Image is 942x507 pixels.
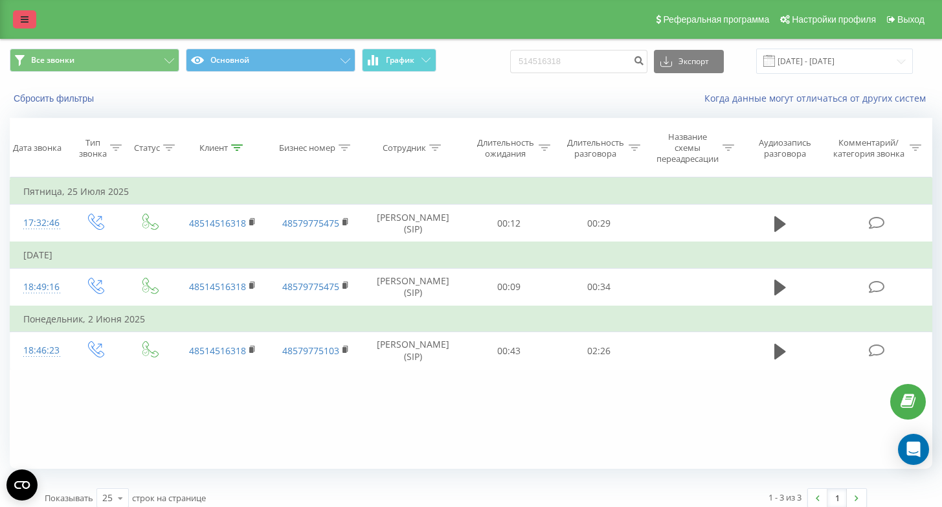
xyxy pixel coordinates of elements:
[134,142,160,153] div: Статус
[10,179,932,205] td: Пятница, 25 Июля 2025
[475,137,535,159] div: Длительность ожидания
[31,55,74,65] span: Все звонки
[383,142,426,153] div: Сотрудник
[13,142,62,153] div: Дата звонка
[897,14,925,25] span: Выход
[23,210,54,236] div: 17:32:46
[831,137,906,159] div: Комментарий/категория звонка
[898,434,929,465] div: Open Intercom Messenger
[189,344,246,357] a: 48514516318
[768,491,802,504] div: 1 - 3 из 3
[704,92,932,104] a: Когда данные могут отличаться от других систем
[510,50,647,73] input: Поиск по номеру
[102,491,113,504] div: 25
[827,489,847,507] a: 1
[23,338,54,363] div: 18:46:23
[282,217,339,229] a: 48579775475
[554,205,644,243] td: 00:29
[363,268,464,306] td: [PERSON_NAME] (SIP)
[565,137,625,159] div: Длительность разговора
[363,332,464,370] td: [PERSON_NAME] (SIP)
[464,205,554,243] td: 00:12
[10,93,100,104] button: Сбросить фильтры
[654,50,724,73] button: Экспорт
[132,492,206,504] span: строк на странице
[189,217,246,229] a: 48514516318
[464,268,554,306] td: 00:09
[79,137,107,159] div: Тип звонка
[282,280,339,293] a: 48579775475
[10,49,179,72] button: Все звонки
[199,142,228,153] div: Клиент
[554,332,644,370] td: 02:26
[655,131,719,164] div: Название схемы переадресации
[282,344,339,357] a: 48579775103
[386,56,414,65] span: График
[749,137,821,159] div: Аудиозапись разговора
[186,49,355,72] button: Основной
[189,280,246,293] a: 48514516318
[279,142,335,153] div: Бизнес номер
[23,275,54,300] div: 18:49:16
[792,14,876,25] span: Настройки профиля
[362,49,436,72] button: График
[464,332,554,370] td: 00:43
[6,469,38,501] button: Open CMP widget
[10,242,932,268] td: [DATE]
[10,306,932,332] td: Понедельник, 2 Июня 2025
[663,14,769,25] span: Реферальная программа
[554,268,644,306] td: 00:34
[45,492,93,504] span: Показывать
[363,205,464,243] td: [PERSON_NAME] (SIP)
